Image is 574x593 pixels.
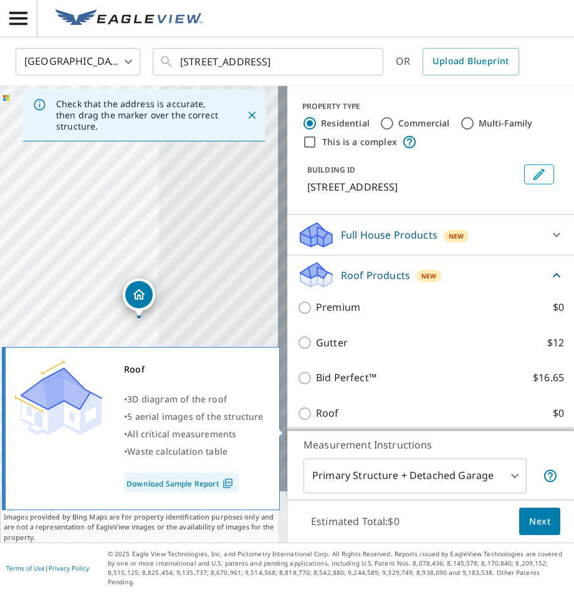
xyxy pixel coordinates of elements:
button: Close [244,107,260,123]
label: Multi-Family [479,117,533,130]
span: Your report will include the primary structure and a detached garage if one exists. [543,468,558,483]
p: Bid Perfect™ [316,370,376,386]
div: OR [396,48,519,75]
span: 5 aerial images of the structure [127,410,263,422]
label: This is a complex [322,136,397,148]
div: Full House ProductsNew [297,220,564,250]
div: Roof [124,361,264,378]
span: All critical measurements [127,428,236,440]
div: [GEOGRAPHIC_DATA] [16,44,140,79]
p: $0 [553,406,564,421]
p: $12 [547,335,564,351]
label: Residential [321,117,370,130]
p: | [6,564,89,572]
span: New [421,271,437,281]
div: Roof ProductsNew [297,260,564,290]
p: Measurement Instructions [304,437,558,452]
img: Premium [15,361,102,435]
p: Roof Products [341,268,410,283]
p: Roof [316,406,339,421]
p: Premium [316,300,360,315]
div: • [124,408,264,425]
p: $0 [553,300,564,315]
p: Gutter [316,335,348,351]
div: PROPERTY TYPE [302,101,559,112]
p: $16.65 [533,370,564,386]
button: Next [519,508,560,536]
div: Primary Structure + Detached Garage [304,458,527,493]
div: Dropped pin, building 1, Residential property, 30 Lenox Ln Hilton Head Island, SC 29926 [123,278,155,317]
div: • [124,443,264,460]
p: © 2025 Eagle View Technologies, Inc. and Pictometry International Corp. All Rights Reserved. Repo... [108,549,568,587]
input: Search by address or latitude-longitude [180,44,358,79]
div: • [124,425,264,443]
p: Estimated Total: $0 [301,508,409,535]
p: [STREET_ADDRESS] [307,179,519,194]
span: 3D diagram of the roof [127,393,227,405]
div: • [124,391,264,408]
img: EV Logo [55,9,203,28]
span: Upload Blueprint [433,54,509,69]
p: Full House Products [341,227,438,242]
a: Terms of Use [6,564,45,572]
a: Privacy Policy [49,564,89,572]
span: Waste calculation table [127,445,227,457]
span: Next [529,514,550,529]
a: EV Logo [48,2,210,36]
a: Download Sample Report [124,473,239,493]
a: Upload Blueprint [423,48,519,75]
button: Edit building 1 [524,164,554,184]
span: New [449,231,464,241]
p: BUILDING ID [307,164,355,175]
label: Commercial [398,117,450,130]
img: Pdf Icon [219,478,236,489]
p: Check that the address is accurate, then drag the marker over the correct structure. [56,98,224,132]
